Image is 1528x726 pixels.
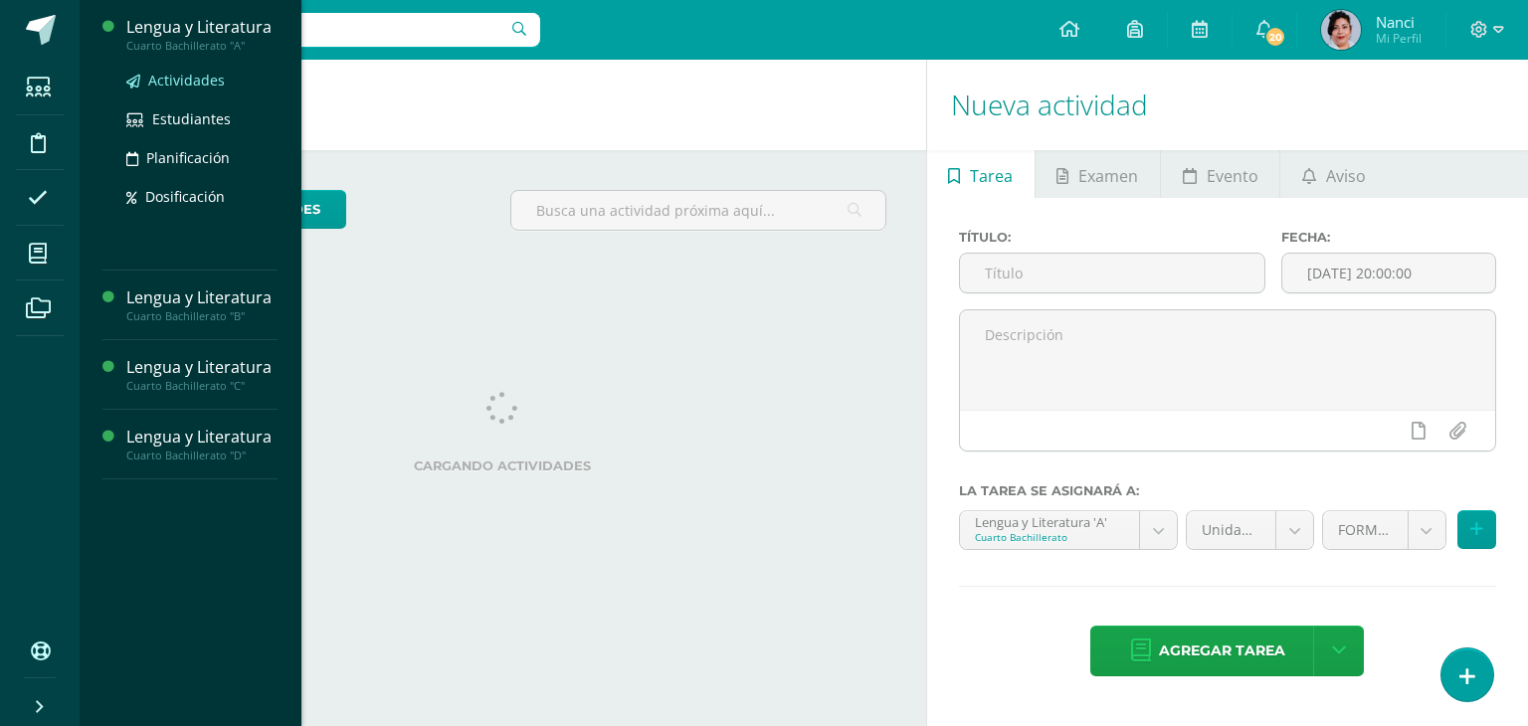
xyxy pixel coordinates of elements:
[951,60,1504,150] h1: Nueva actividad
[1202,511,1260,549] span: Unidad 4
[1036,150,1160,198] a: Examen
[927,150,1035,198] a: Tarea
[975,530,1124,544] div: Cuarto Bachillerato
[126,146,278,169] a: Planificación
[975,511,1124,530] div: Lengua y Literatura 'A'
[152,109,231,128] span: Estudiantes
[1281,230,1496,245] label: Fecha:
[1207,152,1258,200] span: Evento
[148,71,225,90] span: Actividades
[1323,511,1445,549] a: FORMATIVO (60.0%)
[1282,254,1495,292] input: Fecha de entrega
[126,185,278,208] a: Dosificación
[146,148,230,167] span: Planificación
[1078,152,1138,200] span: Examen
[1326,152,1366,200] span: Aviso
[1376,12,1422,32] span: Nanci
[960,254,1265,292] input: Título
[1376,30,1422,47] span: Mi Perfil
[1338,511,1393,549] span: FORMATIVO (60.0%)
[126,356,278,393] a: Lengua y LiteraturaCuarto Bachillerato "C"
[126,286,278,309] div: Lengua y Literatura
[126,16,278,39] div: Lengua y Literatura
[126,449,278,462] div: Cuarto Bachillerato "D"
[93,13,540,47] input: Busca un usuario...
[126,426,278,449] div: Lengua y Literatura
[959,230,1266,245] label: Título:
[1161,150,1279,198] a: Evento
[126,69,278,91] a: Actividades
[1280,150,1387,198] a: Aviso
[126,16,278,53] a: Lengua y LiteraturaCuarto Bachillerato "A"
[1264,26,1286,48] span: 20
[126,356,278,379] div: Lengua y Literatura
[970,152,1013,200] span: Tarea
[145,187,225,206] span: Dosificación
[1187,511,1313,549] a: Unidad 4
[103,60,902,150] h1: Actividades
[960,511,1177,549] a: Lengua y Literatura 'A'Cuarto Bachillerato
[126,39,278,53] div: Cuarto Bachillerato "A"
[126,107,278,130] a: Estudiantes
[1321,10,1361,50] img: df771cb2c248fc4d80dbd42dee062b28.png
[126,379,278,393] div: Cuarto Bachillerato "C"
[959,483,1496,498] label: La tarea se asignará a:
[126,309,278,323] div: Cuarto Bachillerato "B"
[511,191,884,230] input: Busca una actividad próxima aquí...
[1159,627,1285,675] span: Agregar tarea
[119,458,886,473] label: Cargando actividades
[126,426,278,462] a: Lengua y LiteraturaCuarto Bachillerato "D"
[126,286,278,323] a: Lengua y LiteraturaCuarto Bachillerato "B"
